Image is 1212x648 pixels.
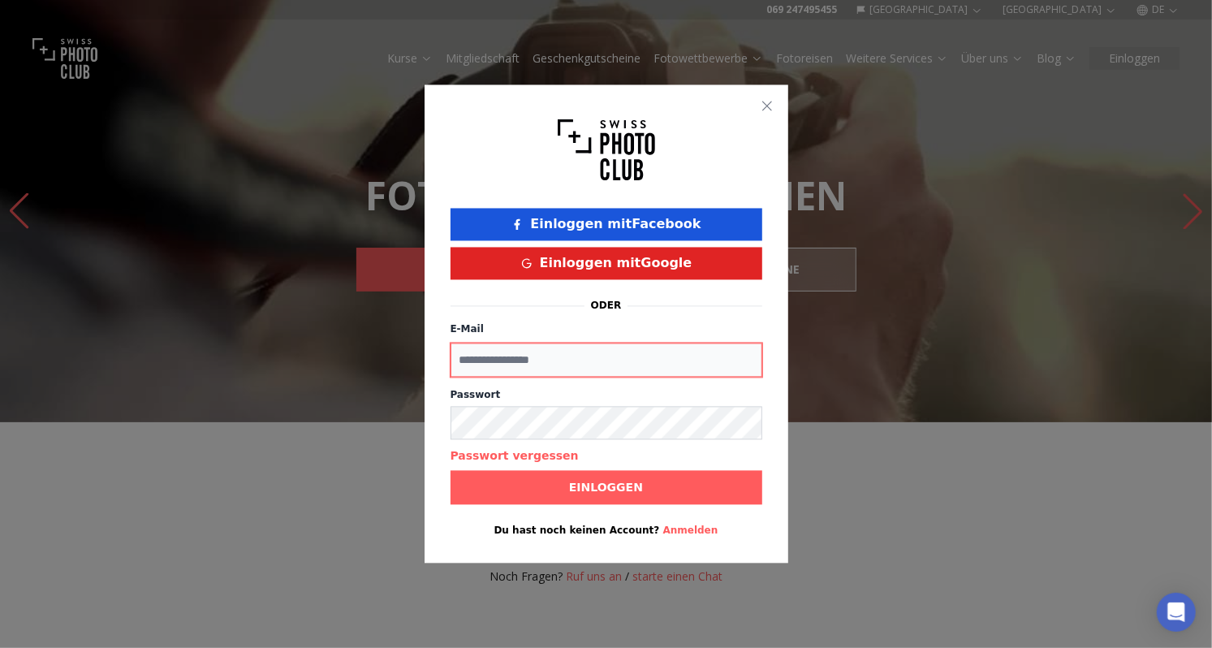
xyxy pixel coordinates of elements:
[663,525,718,538] button: Anmelden
[451,525,762,538] p: Du hast noch keinen Account?
[591,300,622,313] p: oder
[558,111,655,189] img: Swiss photo club
[451,209,762,241] button: Einloggen mitFacebook
[451,471,762,505] button: Einloggen
[451,248,762,280] button: Einloggen mitGoogle
[451,448,579,464] button: Passwort vergessen
[451,389,762,402] label: Passwort
[451,324,484,335] label: E-Mail
[569,480,643,496] b: Einloggen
